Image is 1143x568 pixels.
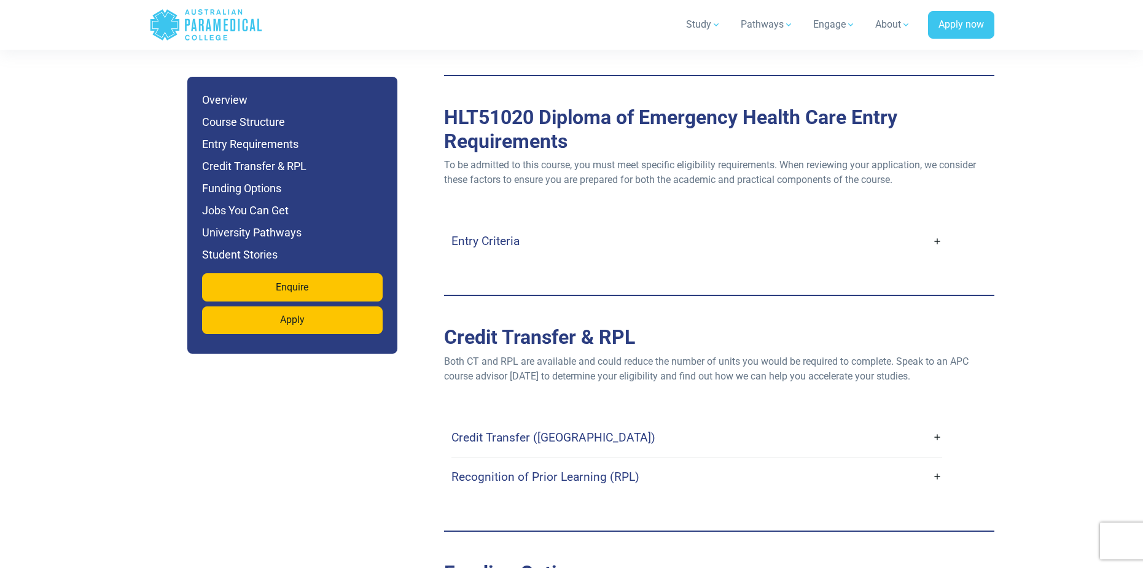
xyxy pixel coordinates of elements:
[679,7,728,42] a: Study
[444,325,994,349] h2: Credit Transfer & RPL
[451,227,942,255] a: Entry Criteria
[451,234,520,248] h4: Entry Criteria
[928,11,994,39] a: Apply now
[451,470,639,484] h4: Recognition of Prior Learning (RPL)
[733,7,801,42] a: Pathways
[444,354,994,384] p: Both CT and RPL are available and could reduce the number of units you would be required to compl...
[444,106,994,153] h2: Entry Requirements
[451,423,942,452] a: Credit Transfer ([GEOGRAPHIC_DATA])
[451,430,655,445] h4: Credit Transfer ([GEOGRAPHIC_DATA])
[149,5,263,45] a: Australian Paramedical College
[451,462,942,491] a: Recognition of Prior Learning (RPL)
[868,7,918,42] a: About
[806,7,863,42] a: Engage
[444,158,994,187] p: To be admitted to this course, you must meet specific eligibility requirements. When reviewing yo...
